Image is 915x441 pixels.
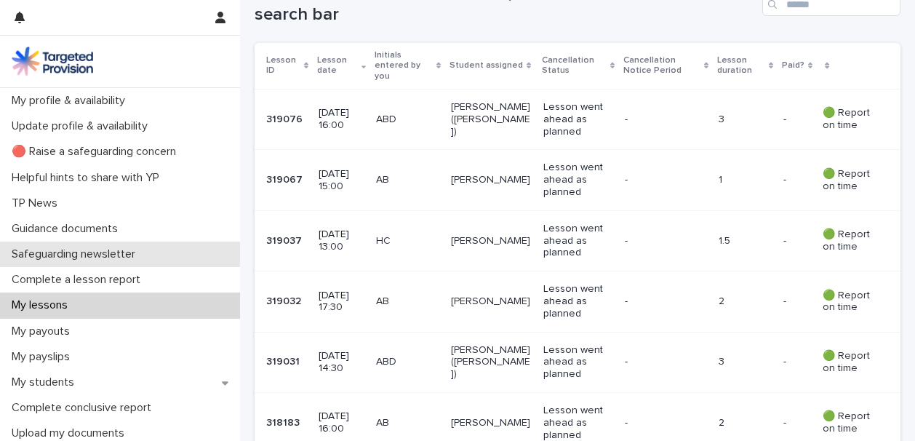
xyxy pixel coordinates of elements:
tr: 319032319032 [DATE] 17:30AB[PERSON_NAME]Lesson went ahead as planned-2-- 🟢 Report on time [255,271,900,332]
p: 2 [719,417,772,429]
p: Update profile & availability [6,119,159,133]
p: 2 [719,295,772,308]
tr: 319076319076 [DATE] 16:00ABD[PERSON_NAME] ([PERSON_NAME])Lesson went ahead as planned-3-- 🟢 Repor... [255,90,900,150]
p: Student assigned [449,57,523,73]
p: ABD [376,114,439,126]
p: TP News [6,196,69,210]
p: 3 [719,356,772,368]
p: - [783,111,789,126]
p: 318183 [266,414,303,429]
p: My students [6,376,86,389]
p: AB [376,295,439,308]
p: HC [376,235,439,247]
p: Cancellation Notice Period [623,52,700,79]
p: 3 [719,114,772,126]
tr: 319031319031 [DATE] 14:30ABD[PERSON_NAME] ([PERSON_NAME])Lesson went ahead as planned-3-- 🟢 Repor... [255,332,900,392]
p: - [625,174,706,186]
p: [DATE] 17:30 [319,290,364,314]
p: ABD [376,356,439,368]
img: M5nRWzHhSzIhMunXDL62 [12,47,93,76]
p: Upload my documents [6,426,136,440]
p: - [625,295,706,308]
p: 🟢 Report on time [823,168,877,193]
p: Complete conclusive report [6,401,163,415]
p: [PERSON_NAME] [451,295,532,308]
p: 319076 [266,111,305,126]
p: My payouts [6,325,81,338]
p: Helpful hints to share with YP [6,171,171,185]
p: - [625,235,706,247]
tr: 319037319037 [DATE] 13:00HC[PERSON_NAME]Lesson went ahead as planned-1.5-- 🟢 Report on time [255,210,900,271]
p: [DATE] 16:00 [319,107,364,132]
p: Safeguarding newsletter [6,247,147,261]
p: [DATE] 15:00 [319,168,364,193]
p: Lesson went ahead as planned [543,405,613,441]
p: Lesson went ahead as planned [543,162,613,198]
p: 🟢 Report on time [823,410,877,435]
p: Initials entered by you [375,47,432,84]
p: Lesson duration [717,52,765,79]
p: 1 [719,174,772,186]
p: Complete a lesson report [6,273,152,287]
p: Lesson went ahead as planned [543,283,613,319]
p: - [783,353,789,368]
p: 319067 [266,171,305,186]
p: - [625,114,706,126]
p: [DATE] 16:00 [319,410,364,435]
p: My lessons [6,298,79,312]
p: Lesson went ahead as planned [543,344,613,381]
p: [PERSON_NAME] [451,174,532,186]
p: Lesson went ahead as planned [543,101,613,138]
p: 🟢 Report on time [823,350,877,375]
p: Lesson went ahead as planned [543,223,613,259]
p: - [625,356,706,368]
p: 319037 [266,232,305,247]
p: - [783,232,789,247]
p: Paid? [782,57,804,73]
p: 🟢 Report on time [823,107,877,132]
p: [DATE] 14:30 [319,350,364,375]
p: - [625,417,706,429]
p: AB [376,174,439,186]
p: 319032 [266,293,304,308]
p: - [783,171,789,186]
p: [PERSON_NAME] ([PERSON_NAME]) [451,101,532,138]
p: My payslips [6,350,81,364]
tr: 319067319067 [DATE] 15:00AB[PERSON_NAME]Lesson went ahead as planned-1-- 🟢 Report on time [255,150,900,210]
p: My profile & availability [6,94,137,108]
p: [PERSON_NAME] [451,417,532,429]
p: AB [376,417,439,429]
p: Cancellation Status [542,52,607,79]
p: - [783,414,789,429]
p: Guidance documents [6,222,129,236]
p: 🟢 Report on time [823,229,877,253]
p: 🔴 Raise a safeguarding concern [6,145,188,159]
p: [DATE] 13:00 [319,229,364,253]
p: [PERSON_NAME] ([PERSON_NAME]) [451,344,532,381]
p: [PERSON_NAME] [451,235,532,247]
p: - [783,293,789,308]
p: 319031 [266,353,303,368]
p: 1.5 [719,235,772,247]
p: Lesson ID [266,52,300,79]
p: 🟢 Report on time [823,290,877,314]
p: Lesson date [317,52,358,79]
